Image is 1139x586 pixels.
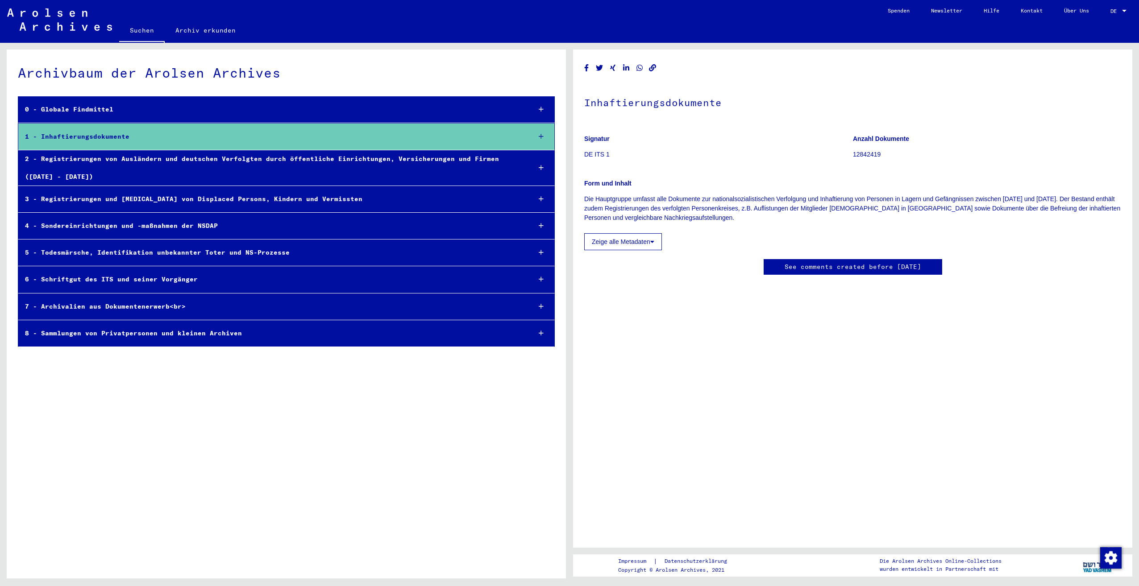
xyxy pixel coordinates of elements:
[618,566,738,574] p: Copyright © Arolsen Archives, 2021
[618,557,653,566] a: Impressum
[853,150,1121,159] p: 12842419
[785,262,921,272] a: See comments created before [DATE]
[608,62,618,74] button: Share on Xing
[1100,547,1122,569] img: Zustimmung ändern
[853,135,909,142] b: Anzahl Dokumente
[584,233,662,250] button: Zeige alle Metadaten
[880,557,1002,565] p: Die Arolsen Archives Online-Collections
[618,557,738,566] div: |
[622,62,631,74] button: Share on LinkedIn
[165,20,246,41] a: Archiv erkunden
[1100,547,1121,568] div: Zustimmung ändern
[18,190,524,208] div: 3 - Registrierungen und [MEDICAL_DATA] von Displaced Persons, Kindern und Vermissten
[18,271,524,288] div: 6 - Schriftgut des ITS und seiner Vorgänger
[18,101,524,118] div: 0 - Globale Findmittel
[584,194,1121,223] p: Die Hauptgruppe umfasst alle Dokumente zur nationalsozialistischen Verfolgung und Inhaftierung vo...
[18,217,524,235] div: 4 - Sondereinrichtungen und -maßnahmen der NSDAP
[18,244,524,261] div: 5 - Todesmärsche, Identifikation unbekannter Toter und NS-Prozesse
[18,298,524,315] div: 7 - Archivalien aus Dokumentenerwerb<br>
[1081,554,1114,576] img: yv_logo.png
[635,62,644,74] button: Share on WhatsApp
[18,150,524,185] div: 2 - Registrierungen von Ausländern und deutschen Verfolgten durch öffentliche Einrichtungen, Vers...
[7,8,112,31] img: Arolsen_neg.svg
[584,150,852,159] p: DE ITS 1
[584,82,1121,121] h1: Inhaftierungsdokumente
[582,62,591,74] button: Share on Facebook
[880,565,1002,573] p: wurden entwickelt in Partnerschaft mit
[1110,8,1120,14] span: DE
[119,20,165,43] a: Suchen
[584,135,610,142] b: Signatur
[18,325,524,342] div: 8 - Sammlungen von Privatpersonen und kleinen Archiven
[18,128,524,145] div: 1 - Inhaftierungsdokumente
[648,62,657,74] button: Copy link
[657,557,738,566] a: Datenschutzerklärung
[18,63,555,83] div: Archivbaum der Arolsen Archives
[595,62,604,74] button: Share on Twitter
[584,180,632,187] b: Form und Inhalt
